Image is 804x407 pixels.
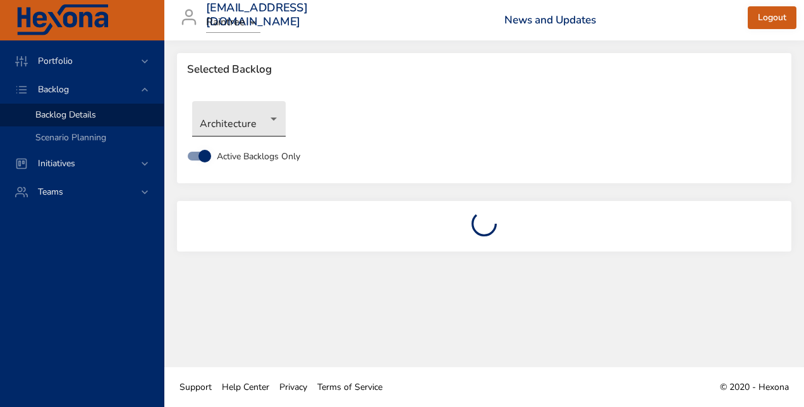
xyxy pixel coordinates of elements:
span: Privacy [279,381,307,393]
span: Teams [28,186,73,198]
div: Architecture [192,101,286,137]
a: Support [174,373,217,401]
span: Scenario Planning [35,131,106,143]
span: Support [180,381,212,393]
span: Help Center [222,381,269,393]
a: News and Updates [504,13,596,27]
span: Backlog [28,83,79,95]
img: Hexona [15,4,110,36]
a: Help Center [217,373,274,401]
span: Logout [758,10,786,26]
a: Privacy [274,373,312,401]
span: Selected Backlog [187,63,781,76]
span: Terms of Service [317,381,382,393]
span: Portfolio [28,55,83,67]
button: Logout [748,6,796,30]
span: © 2020 - Hexona [720,381,789,393]
span: Active Backlogs Only [217,150,300,163]
span: Backlog Details [35,109,96,121]
h3: [EMAIL_ADDRESS][DOMAIN_NAME] [206,1,308,28]
span: Initiatives [28,157,85,169]
div: Raintree [206,13,260,33]
a: Terms of Service [312,373,387,401]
